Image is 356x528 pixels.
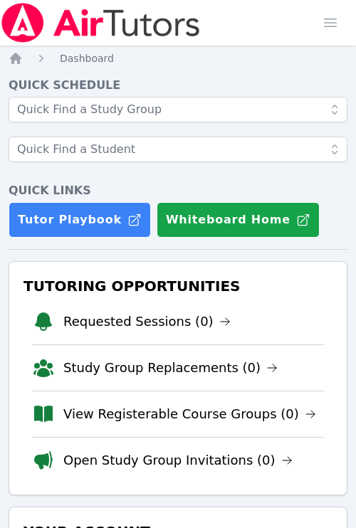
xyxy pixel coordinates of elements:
input: Quick Find a Study Group [9,97,347,122]
button: Whiteboard Home [157,202,320,238]
nav: Breadcrumb [9,51,347,65]
a: Requested Sessions (0) [63,312,231,332]
a: Dashboard [60,51,114,65]
a: View Registerable Course Groups (0) [63,404,316,424]
h3: Tutoring Opportunities [21,273,335,299]
span: Dashboard [60,53,114,64]
input: Quick Find a Student [9,137,347,162]
a: Study Group Replacements (0) [63,358,278,378]
h4: Quick Schedule [9,77,347,94]
a: Tutor Playbook [9,202,151,238]
a: Open Study Group Invitations (0) [63,450,293,470]
h4: Quick Links [9,182,347,199]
